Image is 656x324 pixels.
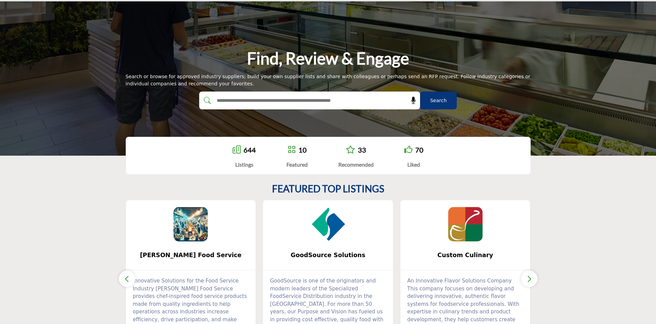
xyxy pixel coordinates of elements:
h2: FEATURED TOP LISTINGS [272,183,384,195]
b: Schwan's Food Service [136,246,246,264]
a: 10 [298,146,307,154]
a: GoodSource Solutions [263,246,393,264]
button: Search [420,92,457,109]
span: GoodSource Solutions [273,251,383,260]
b: Custom Culinary [411,246,520,264]
span: Custom Culinary [411,251,520,260]
a: Go to Recommended [346,145,355,155]
img: GoodSource Solutions [311,207,345,241]
span: Search [430,97,446,104]
div: Search or browse for approved industry suppliers; build your own supplier lists and share with co... [126,73,531,87]
span: [PERSON_NAME] Food Service [136,251,246,260]
a: 70 [415,146,423,154]
a: 644 [244,146,256,154]
b: GoodSource Solutions [273,246,383,264]
a: Custom Culinary [400,246,530,264]
div: Recommended [338,160,374,169]
img: Schwan's Food Service [173,207,208,241]
div: Featured [286,160,308,169]
div: Liked [404,160,423,169]
div: Listings [233,160,256,169]
img: Custom Culinary [448,207,483,241]
a: 33 [358,146,366,154]
h1: Find, Review & Engage [247,48,409,69]
a: [PERSON_NAME] Food Service [126,246,256,264]
i: Go to Liked [404,145,412,154]
a: Go to Featured [287,145,296,155]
